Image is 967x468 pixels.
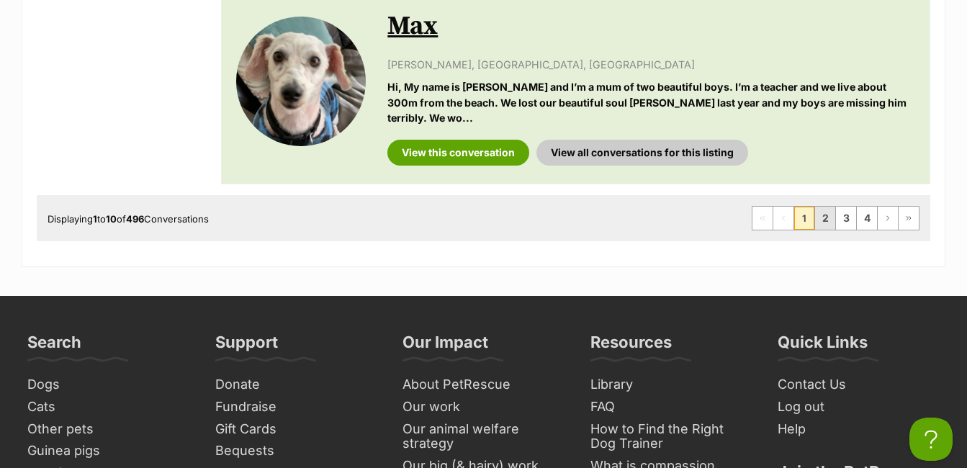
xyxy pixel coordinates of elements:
h3: Our Impact [402,332,488,361]
a: Gift Cards [210,418,383,441]
h3: Support [215,332,278,361]
a: Bequests [210,440,383,462]
a: FAQ [585,396,758,418]
a: Page 4 [857,207,877,230]
a: Max [387,10,438,42]
strong: 10 [106,213,117,225]
a: Donate [210,374,383,396]
a: View this conversation [387,140,529,166]
a: Our work [397,396,570,418]
a: Help [772,418,945,441]
a: Other pets [22,418,195,441]
strong: 496 [126,213,144,225]
a: Cats [22,396,195,418]
a: About PetRescue [397,374,570,396]
span: Previous page [773,207,793,230]
h3: Resources [590,332,672,361]
a: Our animal welfare strategy [397,418,570,455]
a: View all conversations for this listing [536,140,748,166]
img: Max [236,17,366,146]
p: Hi, My name is [PERSON_NAME] and I’m a mum of two beautiful boys. I’m a teacher and we live about... [387,79,915,125]
a: How to Find the Right Dog Trainer [585,418,758,455]
a: Fundraise [210,396,383,418]
h3: Quick Links [778,332,868,361]
a: Dogs [22,374,195,396]
a: Library [585,374,758,396]
span: First page [752,207,773,230]
nav: Pagination [752,206,919,230]
a: Log out [772,396,945,418]
a: Page 3 [836,207,856,230]
a: Next page [878,207,898,230]
strong: 1 [93,213,97,225]
span: Page 1 [794,207,814,230]
a: Guinea pigs [22,440,195,462]
iframe: Help Scout Beacon - Open [909,418,953,461]
a: Page 2 [815,207,835,230]
span: Displaying to of Conversations [48,213,209,225]
a: Last page [899,207,919,230]
h3: Search [27,332,81,361]
p: [PERSON_NAME], [GEOGRAPHIC_DATA], [GEOGRAPHIC_DATA] [387,57,915,72]
a: Contact Us [772,374,945,396]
